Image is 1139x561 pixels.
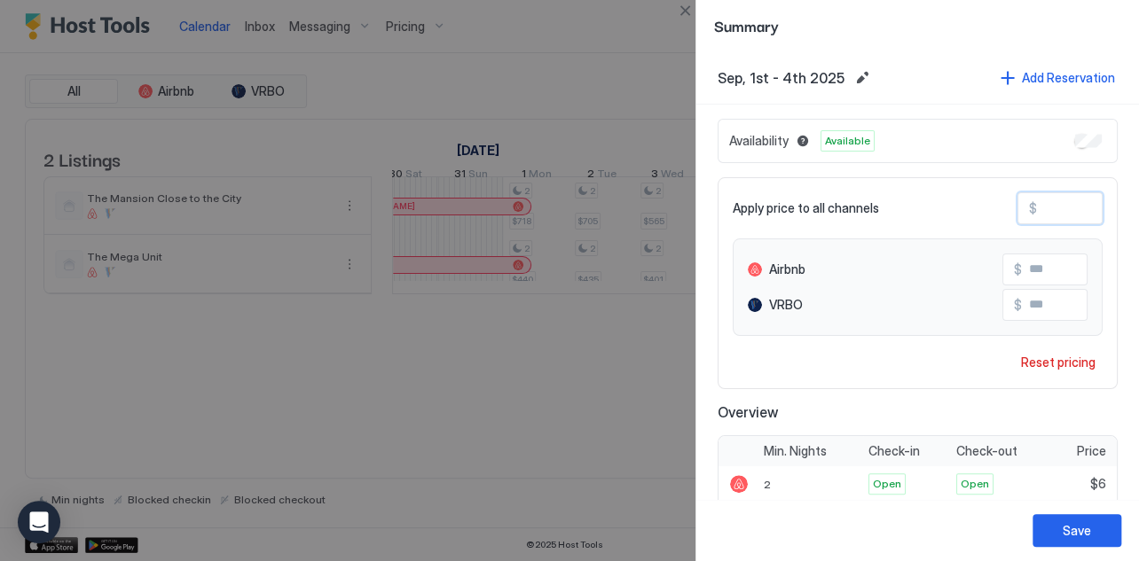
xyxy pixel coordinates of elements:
[769,297,803,313] span: VRBO
[956,443,1017,459] span: Check-out
[961,476,989,492] span: Open
[1021,353,1096,371] div: Reset pricing
[1022,68,1115,87] div: Add Reservation
[718,69,844,87] span: Sep, 1st - 4th 2025
[764,443,827,459] span: Min. Nights
[998,66,1118,90] button: Add Reservation
[825,133,870,149] span: Available
[852,67,873,89] button: Edit date range
[718,403,1118,421] span: Overview
[1014,261,1022,277] span: $
[1014,350,1103,374] button: Reset pricing
[1063,521,1091,540] div: Save
[733,200,879,216] span: Apply price to all channels
[868,443,920,459] span: Check-in
[1029,200,1037,216] span: $
[1077,443,1106,459] span: Price
[1033,514,1121,547] button: Save
[18,501,60,543] div: Open Intercom Messenger
[792,130,813,152] button: Blocked dates override all pricing rules and remain unavailable until manually unblocked
[729,133,789,149] span: Availability
[873,476,901,492] span: Open
[1014,297,1022,313] span: $
[1090,476,1106,492] span: $6
[714,14,1121,36] span: Summary
[769,261,805,277] span: Airbnb
[764,478,771,491] span: 2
